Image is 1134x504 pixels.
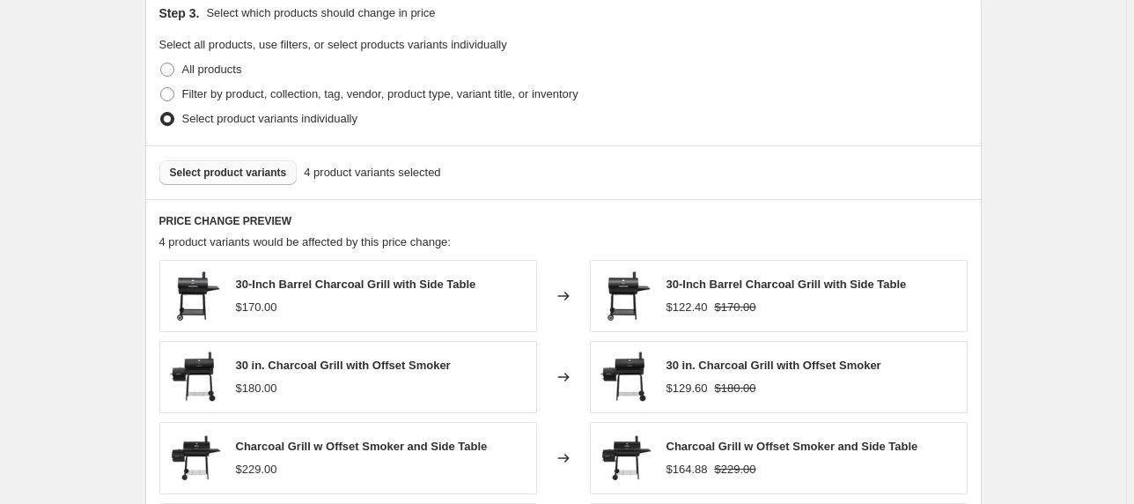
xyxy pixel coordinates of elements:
div: $170.00 [236,299,277,316]
span: 4 product variants would be affected by this price change: [159,235,451,248]
p: Select which products should change in price [206,4,435,22]
img: 01_80x.jpg [600,351,652,404]
span: Filter by product, collection, tag, vendor, product type, variant title, or inventory [182,87,578,100]
span: 30 in. Charcoal Grill with Offset Smoker [666,359,881,372]
span: Charcoal Grill w Offset Smoker and Side Table [666,440,918,453]
img: 30-InchBarrelCharcoalGrillwithSideTable_7_80x.jpg [169,270,222,322]
strike: $170.00 [715,299,756,316]
h2: Step 3. [159,4,200,22]
div: $122.40 [666,299,708,316]
div: $129.60 [666,380,708,397]
span: 30 in. Charcoal Grill with Offset Smoker [236,359,451,372]
strike: $229.00 [715,461,756,478]
img: CharcoalGrillwOffsetSmokerandSideTable-RoyalGourmet_1_80x.jpg [169,432,222,485]
span: 30-Inch Barrel Charcoal Grill with Side Table [236,278,476,291]
img: 01_80x.jpg [169,351,222,404]
div: $229.00 [236,461,277,478]
span: 30-Inch Barrel Charcoal Grill with Side Table [666,278,907,291]
span: 4 product variants selected [304,164,440,182]
div: $180.00 [236,380,277,397]
span: All products [182,63,242,76]
span: Select product variants [170,166,287,180]
span: Charcoal Grill w Offset Smoker and Side Table [236,440,488,453]
h6: PRICE CHANGE PREVIEW [159,214,968,228]
button: Select product variants [159,160,298,185]
strike: $180.00 [715,380,756,397]
img: CharcoalGrillwOffsetSmokerandSideTable-RoyalGourmet_1_80x.jpg [600,432,652,485]
span: Select all products, use filters, or select products variants individually [159,38,507,51]
img: 30-InchBarrelCharcoalGrillwithSideTable_7_80x.jpg [600,270,652,322]
div: $164.88 [666,461,708,478]
span: Select product variants individually [182,112,357,125]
